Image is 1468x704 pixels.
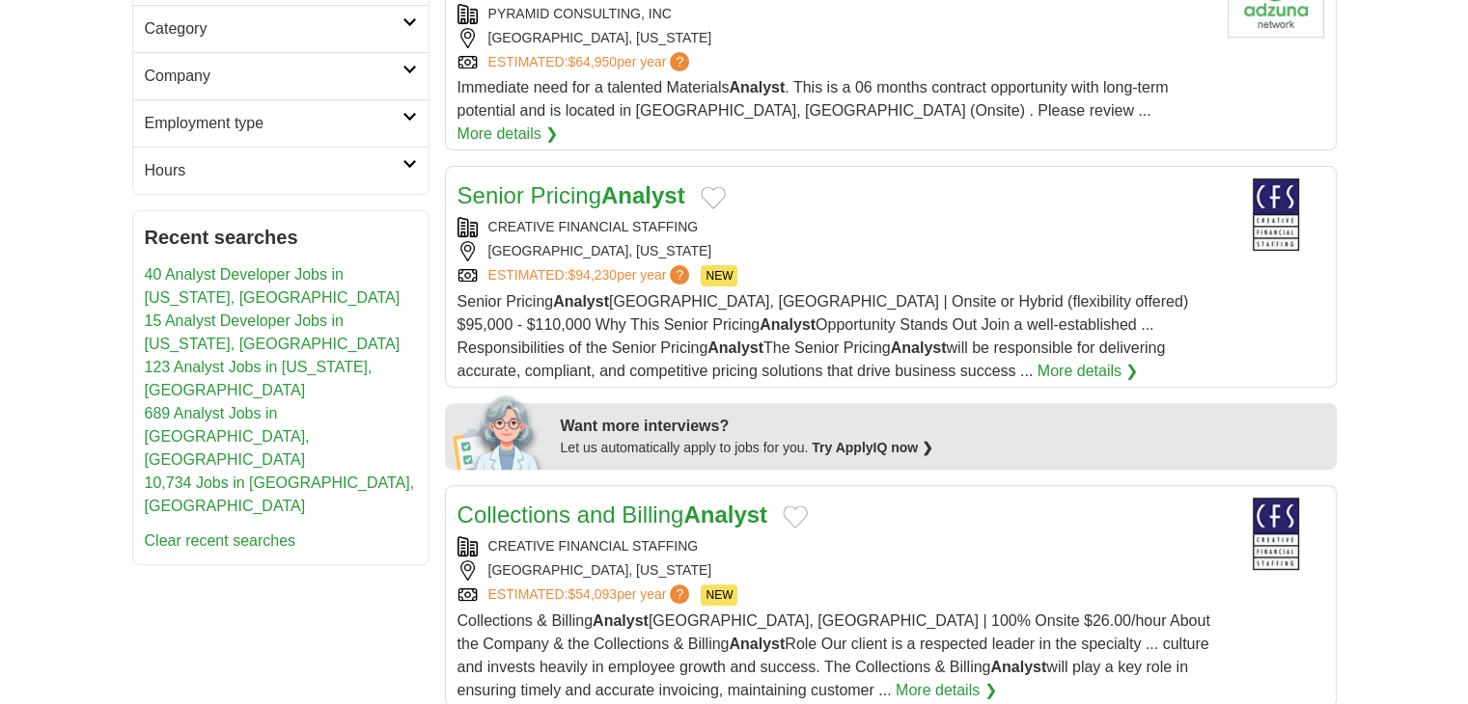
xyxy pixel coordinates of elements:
a: Employment type [133,99,429,147]
span: ? [670,265,689,284]
a: Hours [133,147,429,194]
strong: Analyst [593,612,649,629]
div: Let us automatically apply to jobs for you. [561,438,1325,458]
span: Collections & Billing [GEOGRAPHIC_DATA], [GEOGRAPHIC_DATA] | 100% Onsite $26.00/hour About the Co... [457,612,1210,698]
a: CREATIVE FINANCIAL STAFFING [488,219,699,234]
img: Creative Financial Staffing logo [1228,498,1324,570]
div: Want more interviews? [561,415,1325,438]
strong: Analyst [729,636,785,652]
a: Clear recent searches [145,532,296,549]
span: NEW [701,265,737,286]
div: [GEOGRAPHIC_DATA], [US_STATE] [457,560,1212,581]
a: PYRAMID CONSULTING, INC [488,6,672,21]
a: 40 Analyst Developer Jobs in [US_STATE], [GEOGRAPHIC_DATA] [145,266,401,306]
h2: Hours [145,159,402,182]
button: Add to favorite jobs [783,505,808,528]
a: More details ❯ [896,679,997,702]
strong: Analyst [990,659,1046,675]
a: ESTIMATED:$94,230per year? [488,265,694,286]
span: NEW [701,584,737,606]
strong: Analyst [601,182,685,208]
a: Collections and BillingAnalyst [457,501,768,528]
span: Senior Pricing [GEOGRAPHIC_DATA], [GEOGRAPHIC_DATA] | Onsite or Hybrid (flexibility offered) $95,... [457,293,1189,379]
span: ? [670,52,689,71]
a: 15 Analyst Developer Jobs in [US_STATE], [GEOGRAPHIC_DATA] [145,312,401,352]
strong: Analyst [891,339,947,356]
a: 123 Analyst Jobs in [US_STATE], [GEOGRAPHIC_DATA] [145,359,373,398]
div: [GEOGRAPHIC_DATA], [US_STATE] [457,241,1212,261]
h2: Company [145,65,402,88]
strong: Analyst [760,316,816,333]
a: 689 Analyst Jobs in [GEOGRAPHIC_DATA], [GEOGRAPHIC_DATA] [145,405,310,468]
a: Senior PricingAnalyst [457,182,685,208]
a: Try ApplyIQ now ❯ [812,440,933,455]
span: $54,093 [568,586,617,602]
a: More details ❯ [457,122,559,146]
a: CREATIVE FINANCIAL STAFFING [488,538,699,554]
h2: Recent searches [145,223,417,252]
div: [GEOGRAPHIC_DATA], [US_STATE] [457,28,1212,48]
strong: Analyst [707,339,763,356]
img: Creative Financial Staffing logo [1228,178,1324,251]
img: apply-iq-scientist.png [453,393,546,470]
h2: Category [145,17,402,41]
a: Category [133,5,429,52]
a: More details ❯ [1038,360,1139,383]
h2: Employment type [145,112,402,135]
a: 10,734 Jobs in [GEOGRAPHIC_DATA], [GEOGRAPHIC_DATA] [145,474,415,514]
a: Company [133,52,429,99]
strong: Analyst [729,79,785,95]
span: $64,950 [568,54,617,69]
span: ? [670,584,689,604]
a: ESTIMATED:$54,093per year? [488,584,694,606]
button: Add to favorite jobs [701,186,726,209]
strong: Analyst [553,293,609,310]
span: $94,230 [568,267,617,283]
span: Immediate need for a talented Materials . This is a 06 months contract opportunity with long-term... [457,79,1169,119]
strong: Analyst [683,501,767,528]
a: ESTIMATED:$64,950per year? [488,52,694,72]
